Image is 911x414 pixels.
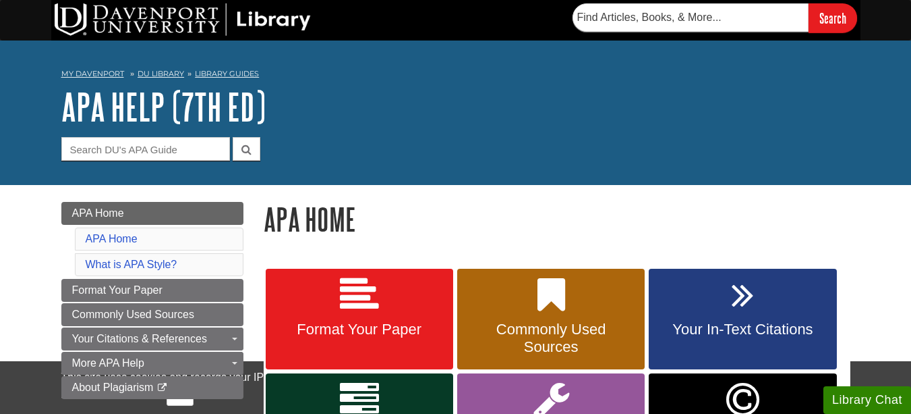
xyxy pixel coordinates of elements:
[55,3,311,36] img: DU Library
[266,269,453,370] a: Format Your Paper
[61,65,850,86] nav: breadcrumb
[572,3,857,32] form: Searches DU Library's articles, books, and more
[72,333,207,344] span: Your Citations & References
[61,352,243,375] a: More APA Help
[276,321,443,338] span: Format Your Paper
[156,384,168,392] i: This link opens in a new window
[823,386,911,414] button: Library Chat
[61,376,243,399] a: About Plagiarism
[572,3,809,32] input: Find Articles, Books, & More...
[61,328,243,351] a: Your Citations & References
[138,69,184,78] a: DU Library
[61,303,243,326] a: Commonly Used Sources
[649,269,836,370] a: Your In-Text Citations
[264,202,850,236] h1: APA Home
[61,68,124,80] a: My Davenport
[86,233,138,244] a: APA Home
[61,279,243,302] a: Format Your Paper
[72,382,154,393] span: About Plagiarism
[72,309,194,320] span: Commonly Used Sources
[809,3,857,32] input: Search
[467,321,635,356] span: Commonly Used Sources
[61,137,230,161] input: Search DU's APA Guide
[195,69,259,78] a: Library Guides
[61,202,243,225] a: APA Home
[86,259,177,270] a: What is APA Style?
[659,321,826,338] span: Your In-Text Citations
[61,86,266,128] a: APA Help (7th Ed)
[457,269,645,370] a: Commonly Used Sources
[72,357,144,369] span: More APA Help
[72,207,124,219] span: APA Home
[72,284,163,296] span: Format Your Paper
